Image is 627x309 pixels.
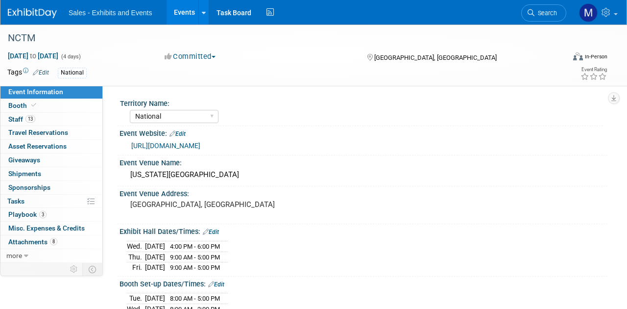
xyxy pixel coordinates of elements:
a: Edit [203,229,219,235]
td: [DATE] [145,293,165,304]
td: [DATE] [145,241,165,252]
a: Booth [0,99,102,112]
a: Sponsorships [0,181,102,194]
span: Booth [8,102,38,109]
a: Shipments [0,167,102,180]
button: Committed [161,51,219,62]
span: [DATE] [DATE] [7,51,59,60]
a: [URL][DOMAIN_NAME] [131,142,200,150]
a: Attachments8 [0,235,102,249]
i: Booth reservation complete [31,103,36,108]
a: Search [521,4,566,22]
td: Tue. [127,293,145,304]
span: Sales - Exhibits and Events [69,9,152,17]
td: [DATE] [145,262,165,273]
img: Megan Hunter [579,3,598,22]
td: Thu. [127,252,145,262]
td: Tags [7,67,49,78]
span: Playbook [8,210,47,218]
span: Travel Reservations [8,129,68,136]
span: Shipments [8,170,41,178]
img: Format-Inperson.png [573,52,583,60]
span: Misc. Expenses & Credits [8,224,85,232]
img: ExhibitDay [8,8,57,18]
a: Edit [169,130,186,137]
div: Event Venue Name: [120,155,607,168]
span: 8:00 AM - 5:00 PM [170,295,220,302]
div: Booth Set-up Dates/Times: [120,277,607,289]
span: 4:00 PM - 6:00 PM [170,243,220,250]
div: Event Rating [580,67,607,72]
td: Toggle Event Tabs [83,263,103,276]
span: Search [534,9,557,17]
div: Territory Name: [120,96,603,108]
span: Event Information [8,88,63,96]
span: Attachments [8,238,57,246]
pre: [GEOGRAPHIC_DATA], [GEOGRAPHIC_DATA] [130,200,312,209]
a: Edit [208,281,224,288]
a: Staff13 [0,113,102,126]
div: In-Person [584,53,607,60]
td: Wed. [127,241,145,252]
div: Exhibit Hall Dates/Times: [120,224,607,237]
a: Travel Reservations [0,126,102,139]
span: to [28,52,38,60]
span: Sponsorships [8,183,50,191]
span: (4 days) [60,53,81,60]
div: [US_STATE][GEOGRAPHIC_DATA] [127,167,600,182]
a: Edit [33,69,49,76]
div: NCTM [4,29,556,47]
span: more [6,252,22,259]
span: Giveaways [8,156,40,164]
div: Event Venue Address: [120,186,607,199]
a: Misc. Expenses & Credits [0,222,102,235]
td: Personalize Event Tab Strip [66,263,83,276]
a: more [0,249,102,262]
td: [DATE] [145,252,165,262]
span: 3 [39,211,47,218]
span: 8 [50,238,57,245]
span: [GEOGRAPHIC_DATA], [GEOGRAPHIC_DATA] [374,54,497,61]
a: Tasks [0,195,102,208]
span: Asset Reservations [8,142,67,150]
a: Giveaways [0,154,102,167]
span: Tasks [7,197,24,205]
td: Fri. [127,262,145,273]
div: Event Website: [120,126,607,139]
a: Asset Reservations [0,140,102,153]
span: 9:00 AM - 5:00 PM [170,254,220,261]
a: Event Information [0,85,102,99]
span: 13 [25,115,35,123]
span: 9:00 AM - 5:00 PM [170,264,220,271]
a: Playbook3 [0,208,102,221]
span: Staff [8,115,35,123]
div: Event Format [520,51,607,66]
div: National [58,68,87,78]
